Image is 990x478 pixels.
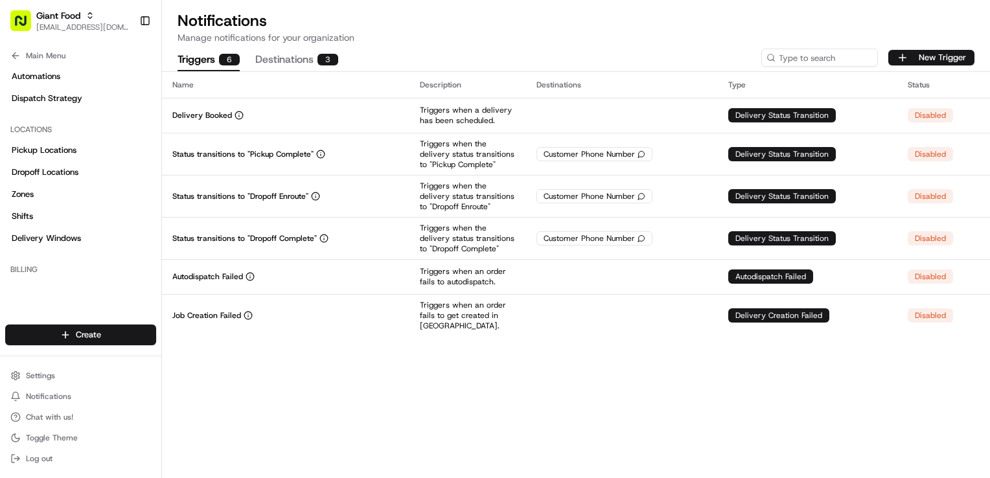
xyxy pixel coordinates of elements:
[12,166,78,178] span: Dropoff Locations
[76,329,101,341] span: Create
[728,80,887,90] div: Type
[26,433,78,443] span: Toggle Theme
[5,408,156,426] button: Chat with us!
[26,188,99,201] span: Knowledge Base
[908,189,953,203] div: Disabled
[26,391,71,402] span: Notifications
[36,9,80,22] button: Giant Food
[44,124,213,137] div: Start new chat
[13,124,36,147] img: 1736555255976-a54dd68f-1ca7-489b-9aae-adbdc363a1c4
[908,80,980,90] div: Status
[122,188,208,201] span: API Documentation
[219,54,240,65] div: 6
[34,84,214,97] input: Clear
[5,184,156,205] a: Zones
[12,71,60,82] span: Automations
[761,49,878,67] input: Type to search
[129,220,157,229] span: Pylon
[5,387,156,405] button: Notifications
[420,80,516,90] div: Description
[12,144,76,156] span: Pickup Locations
[12,211,33,222] span: Shifts
[172,271,243,282] p: Autodispatch Failed
[178,10,974,31] h1: Notifications
[26,412,73,422] span: Chat with us!
[317,54,338,65] div: 3
[5,140,156,161] a: Pickup Locations
[5,5,134,36] button: Giant Food[EMAIL_ADDRESS][DOMAIN_NAME]
[172,80,399,90] div: Name
[728,108,836,122] div: Delivery Status Transition
[109,189,120,199] div: 💻
[5,206,156,227] a: Shifts
[420,223,516,254] p: Triggers when the delivery status transitions to "Dropoff Complete"
[255,49,338,71] button: Destinations
[36,22,129,32] button: [EMAIL_ADDRESS][DOMAIN_NAME]
[5,228,156,249] a: Delivery Windows
[908,308,953,323] div: Disabled
[5,259,156,280] div: Billing
[172,110,232,120] p: Delivery Booked
[728,308,829,323] div: Delivery Creation Failed
[728,147,836,161] div: Delivery Status Transition
[13,52,236,73] p: Welcome 👋
[13,13,39,39] img: Nash
[5,88,156,109] a: Dispatch Strategy
[5,47,156,65] button: Main Menu
[178,31,974,44] p: Manage notifications for your organization
[172,233,317,244] p: Status transitions to "Dropoff Complete"
[5,66,156,87] a: Automations
[178,49,240,71] button: Triggers
[13,189,23,199] div: 📗
[420,139,516,170] p: Triggers when the delivery status transitions to "Pickup Complete"
[536,80,708,90] div: Destinations
[420,300,516,331] p: Triggers when an order fails to get created in [GEOGRAPHIC_DATA].
[5,367,156,385] button: Settings
[12,188,34,200] span: Zones
[728,269,813,284] div: Autodispatch Failed
[172,191,308,201] p: Status transitions to "Dropoff Enroute"
[12,93,82,104] span: Dispatch Strategy
[536,147,652,161] div: Customer Phone Number
[888,50,974,65] button: New Trigger
[26,453,52,464] span: Log out
[420,181,516,212] p: Triggers when the delivery status transitions to "Dropoff Enroute"
[536,189,652,203] div: Customer Phone Number
[44,137,164,147] div: We're available if you need us!
[5,162,156,183] a: Dropoff Locations
[26,370,55,381] span: Settings
[420,266,516,287] p: Triggers when an order fails to autodispatch.
[536,231,652,245] div: Customer Phone Number
[172,310,241,321] p: Job Creation Failed
[5,324,156,345] button: Create
[728,189,836,203] div: Delivery Status Transition
[220,128,236,143] button: Start new chat
[104,183,213,206] a: 💻API Documentation
[5,429,156,447] button: Toggle Theme
[908,231,953,245] div: Disabled
[908,108,953,122] div: Disabled
[12,233,81,244] span: Delivery Windows
[908,269,953,284] div: Disabled
[5,450,156,468] button: Log out
[172,149,314,159] p: Status transitions to "Pickup Complete"
[5,119,156,140] div: Locations
[420,105,516,126] p: Triggers when a delivery has been scheduled.
[91,219,157,229] a: Powered byPylon
[8,183,104,206] a: 📗Knowledge Base
[26,51,65,61] span: Main Menu
[908,147,953,161] div: Disabled
[728,231,836,245] div: Delivery Status Transition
